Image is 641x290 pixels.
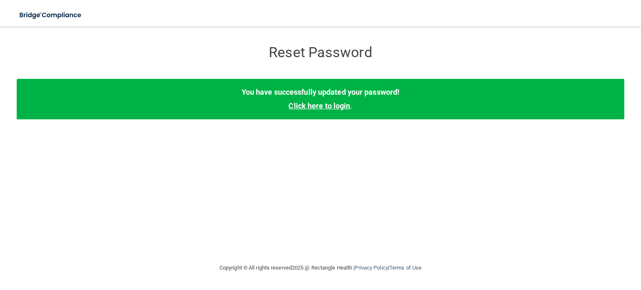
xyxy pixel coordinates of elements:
img: bridge_compliance_login_screen.278c3ca4.svg [13,7,89,24]
a: Terms of Use [389,265,421,271]
a: Click here to login [288,101,350,110]
div: . [17,79,624,119]
div: Copyright © All rights reserved 2025 @ Rectangle Health | | [168,255,473,281]
h3: Reset Password [168,45,473,60]
a: Privacy Policy [355,265,388,271]
b: You have successfully updated your password! [242,88,399,96]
